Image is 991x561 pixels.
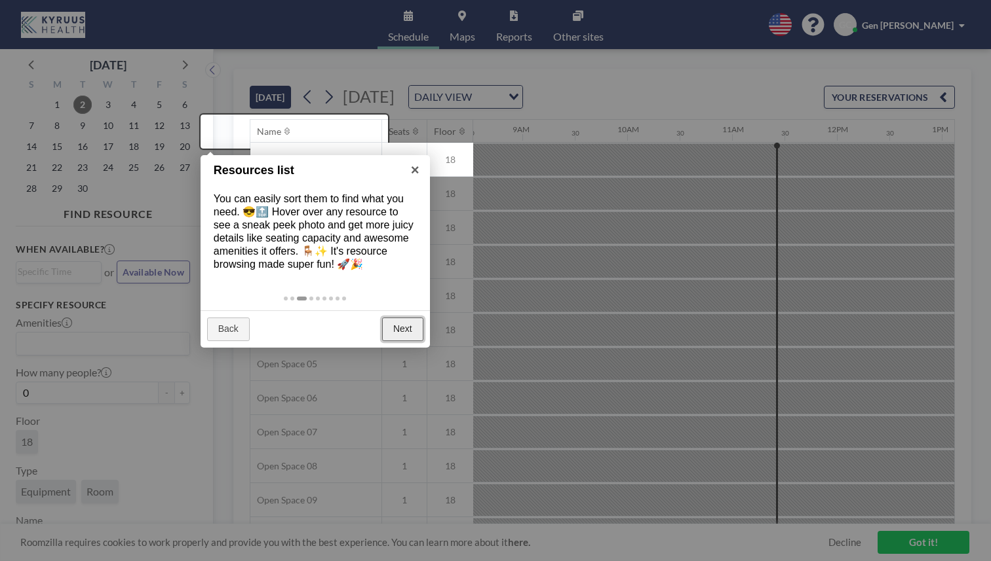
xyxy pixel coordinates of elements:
[400,155,430,185] a: ×
[427,154,473,166] span: 18
[201,179,430,284] div: You can easily sort them to find what you need. 😎🔝 Hover over any resource to see a sneak peek ph...
[382,154,427,166] span: 4
[214,162,397,179] h1: Resources list
[250,154,282,166] span: Ballad
[207,317,250,341] a: Back
[382,317,423,341] a: Next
